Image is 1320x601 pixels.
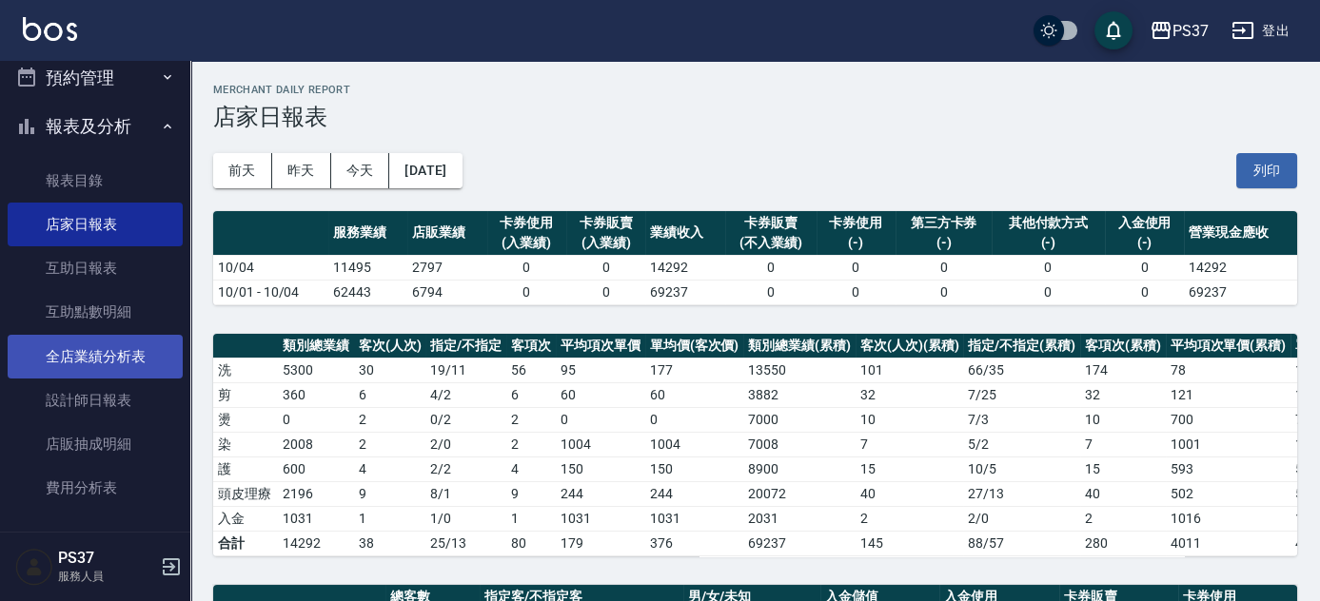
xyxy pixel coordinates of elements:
[821,213,891,233] div: 卡券使用
[425,531,506,555] td: 25/13
[213,104,1297,130] h3: 店家日報表
[725,255,817,280] td: 0
[817,280,896,304] td: 0
[1172,19,1209,43] div: PS37
[743,407,856,432] td: 7000
[213,211,1297,305] table: a dense table
[645,280,724,304] td: 69237
[556,382,645,407] td: 60
[963,456,1080,481] td: 10 / 5
[1094,11,1133,49] button: save
[354,358,426,382] td: 30
[571,213,640,233] div: 卡券販賣
[817,255,896,280] td: 0
[1166,334,1291,359] th: 平均項次單價(累積)
[213,153,272,188] button: 前天
[213,432,278,456] td: 染
[278,407,354,432] td: 0
[8,290,183,334] a: 互助點數明細
[8,422,183,466] a: 店販抽成明細
[425,407,506,432] td: 0 / 2
[328,211,407,256] th: 服務業績
[213,481,278,506] td: 頭皮理療
[1080,432,1166,456] td: 7
[213,84,1297,96] h2: Merchant Daily Report
[354,432,426,456] td: 2
[645,358,744,382] td: 177
[856,432,964,456] td: 7
[1236,153,1297,188] button: 列印
[213,255,328,280] td: 10/04
[1080,334,1166,359] th: 客項次(累積)
[328,255,407,280] td: 11495
[556,531,645,555] td: 179
[856,382,964,407] td: 32
[354,531,426,555] td: 38
[992,280,1105,304] td: 0
[506,481,556,506] td: 9
[354,334,426,359] th: 客次(人次)
[645,456,744,481] td: 150
[996,233,1100,253] div: (-)
[856,334,964,359] th: 客次(人次)(累積)
[1166,456,1291,481] td: 593
[856,456,964,481] td: 15
[213,382,278,407] td: 剪
[213,358,278,382] td: 洗
[278,334,354,359] th: 類別總業績
[506,506,556,531] td: 1
[963,334,1080,359] th: 指定/不指定(累積)
[963,358,1080,382] td: 66 / 35
[1105,255,1184,280] td: 0
[645,506,744,531] td: 1031
[278,506,354,531] td: 1031
[725,280,817,304] td: 0
[556,358,645,382] td: 95
[425,506,506,531] td: 1 / 0
[556,432,645,456] td: 1004
[730,233,812,253] div: (不入業績)
[328,280,407,304] td: 62443
[996,213,1100,233] div: 其他付款方式
[1184,280,1297,304] td: 69237
[278,432,354,456] td: 2008
[856,531,964,555] td: 145
[15,548,53,586] img: Person
[8,466,183,510] a: 費用分析表
[1166,481,1291,506] td: 502
[645,382,744,407] td: 60
[743,432,856,456] td: 7008
[506,432,556,456] td: 2
[213,407,278,432] td: 燙
[900,233,987,253] div: (-)
[506,456,556,481] td: 4
[856,481,964,506] td: 40
[896,255,992,280] td: 0
[8,378,183,422] a: 設計師日報表
[992,255,1105,280] td: 0
[645,432,744,456] td: 1004
[730,213,812,233] div: 卡券販賣
[331,153,390,188] button: 今天
[856,506,964,531] td: 2
[8,246,183,290] a: 互助日報表
[571,233,640,253] div: (入業績)
[1224,13,1297,48] button: 登出
[272,153,331,188] button: 昨天
[278,382,354,407] td: 360
[1184,255,1297,280] td: 14292
[8,518,183,568] button: 客戶管理
[354,481,426,506] td: 9
[389,153,462,188] button: [DATE]
[278,456,354,481] td: 600
[278,481,354,506] td: 2196
[8,53,183,103] button: 預約管理
[425,456,506,481] td: 2 / 2
[963,407,1080,432] td: 7 / 3
[8,203,183,246] a: 店家日報表
[743,531,856,555] td: 69237
[425,382,506,407] td: 4 / 2
[856,358,964,382] td: 101
[278,531,354,555] td: 14292
[743,456,856,481] td: 8900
